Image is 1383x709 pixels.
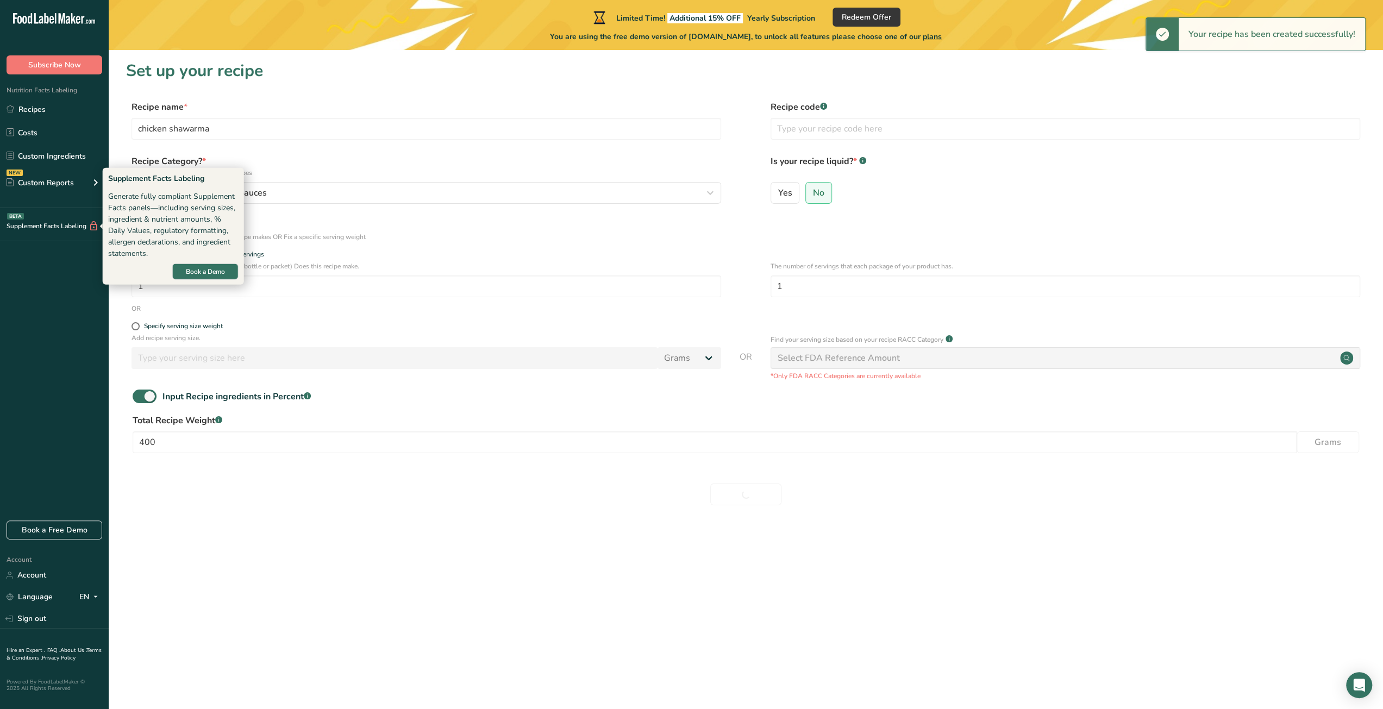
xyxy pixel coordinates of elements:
[132,182,721,204] button: Cooked Meals, Salads, & Sauces
[42,654,76,662] a: Privacy Policy
[771,335,943,344] p: Find your serving size based on your recipe RACC Category
[771,101,1360,114] label: Recipe code
[1179,18,1365,51] div: Your recipe has been created successfully!
[132,219,721,232] div: Define serving size details
[7,55,102,74] button: Subscribe Now
[7,177,74,189] div: Custom Reports
[778,352,900,365] div: Select FDA Reference Amount
[79,591,102,604] div: EN
[186,267,225,277] span: Book a Demo
[550,31,942,42] span: You are using the free demo version of [DOMAIN_NAME], to unlock all features please choose one of...
[771,118,1360,140] input: Type your recipe code here
[7,587,53,606] a: Language
[771,155,1360,178] label: Is your recipe liquid?
[132,333,721,343] p: Add recipe serving size.
[923,32,942,42] span: plans
[7,520,102,539] a: Book a Free Demo
[132,232,721,242] div: Specify the number of servings the recipe makes OR Fix a specific serving weight
[778,187,792,198] span: Yes
[132,261,721,271] p: How many units of sealable items (i.e. bottle or packet) Does this recipe make.
[667,13,743,23] span: Additional 15% OFF
[7,647,102,662] a: Terms & Conditions .
[108,191,239,259] div: Generate fully compliant Supplement Facts panels—including serving sizes, ingredient & nutrient a...
[833,8,900,27] button: Redeem Offer
[7,213,24,219] div: BETA
[132,101,721,114] label: Recipe name
[172,263,239,280] button: Book a Demo
[132,304,141,313] div: OR
[771,261,1360,271] p: The number of servings that each package of your product has.
[813,187,824,198] span: No
[747,13,815,23] span: Yearly Subscription
[126,59,1366,83] h1: Set up your recipe
[60,647,86,654] a: About Us .
[132,347,658,369] input: Type your serving size here
[28,59,81,71] span: Subscribe Now
[7,647,45,654] a: Hire an Expert .
[47,647,60,654] a: FAQ .
[1346,672,1372,698] div: Open Intercom Messenger
[133,414,1359,427] label: Total Recipe Weight
[7,679,102,692] div: Powered By FoodLabelMaker © 2025 All Rights Reserved
[7,170,23,176] div: NEW
[108,173,239,184] div: Supplement Facts Labeling
[1315,436,1341,449] span: Grams
[591,11,815,24] div: Limited Time!
[162,390,311,403] div: Input Recipe ingredients in Percent
[132,168,721,178] p: Select a category to organize your recipes
[144,322,223,330] div: Specify serving size weight
[132,155,721,178] label: Recipe Category?
[771,371,1360,381] p: *Only FDA RACC Categories are currently available
[132,118,721,140] input: Type your recipe name here
[842,11,891,23] span: Redeem Offer
[1297,431,1359,453] button: Grams
[740,350,752,381] span: OR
